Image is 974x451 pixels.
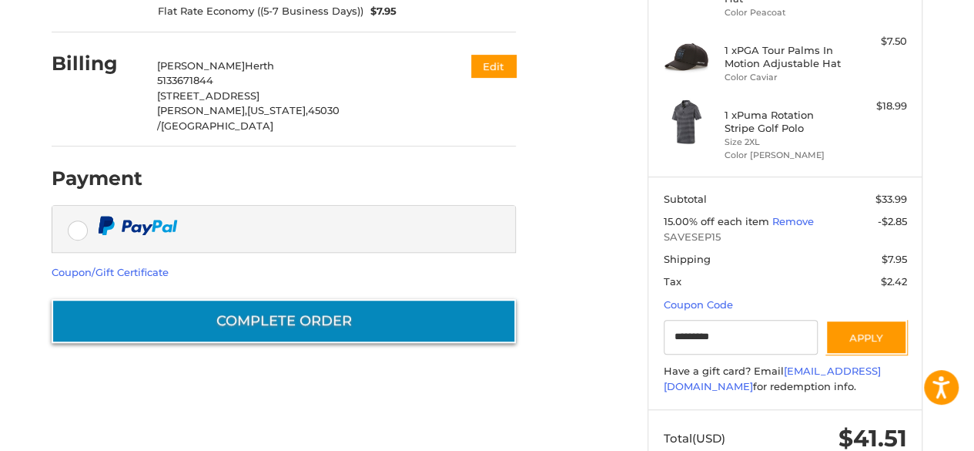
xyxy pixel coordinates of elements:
[882,253,907,265] span: $7.95
[158,4,363,19] span: Flat Rate Economy ((5-7 Business Days))
[725,136,842,149] li: Size 2XL
[725,6,842,19] li: Color Peacoat
[846,34,907,49] div: $7.50
[157,104,247,116] span: [PERSON_NAME],
[247,104,308,116] span: [US_STATE],
[157,89,259,102] span: [STREET_ADDRESS]
[52,52,142,76] h2: Billing
[725,109,842,134] h4: 1 x Puma Rotation Stripe Golf Polo
[52,266,169,278] a: Coupon/Gift Certificate
[157,59,245,72] span: [PERSON_NAME]
[664,365,881,392] a: [EMAIL_ADDRESS][DOMAIN_NAME]
[664,230,907,245] span: SAVESEP15
[725,44,842,69] h4: 1 x PGA Tour Palms In Motion Adjustable Hat
[664,320,818,355] input: Gift Certificate or Coupon Code
[772,215,814,227] a: Remove
[664,275,681,288] span: Tax
[664,431,725,446] span: Total (USD)
[157,74,213,86] span: 5133671844
[471,55,516,77] button: Edit
[52,299,516,343] button: Complete order
[878,215,907,227] span: -$2.85
[245,59,274,72] span: Herth
[725,149,842,162] li: Color [PERSON_NAME]
[881,275,907,288] span: $2.42
[98,216,178,235] img: PayPal icon
[725,71,842,84] li: Color Caviar
[664,298,733,311] a: Coupon Code
[664,253,711,265] span: Shipping
[157,104,340,132] span: 45030 /
[664,215,772,227] span: 15.00% off each item
[825,320,907,355] button: Apply
[161,119,273,132] span: [GEOGRAPHIC_DATA]
[52,167,142,190] h2: Payment
[363,4,397,19] span: $7.95
[875,193,907,205] span: $33.99
[664,364,907,394] div: Have a gift card? Email for redemption info.
[846,99,907,114] div: $18.99
[664,193,707,205] span: Subtotal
